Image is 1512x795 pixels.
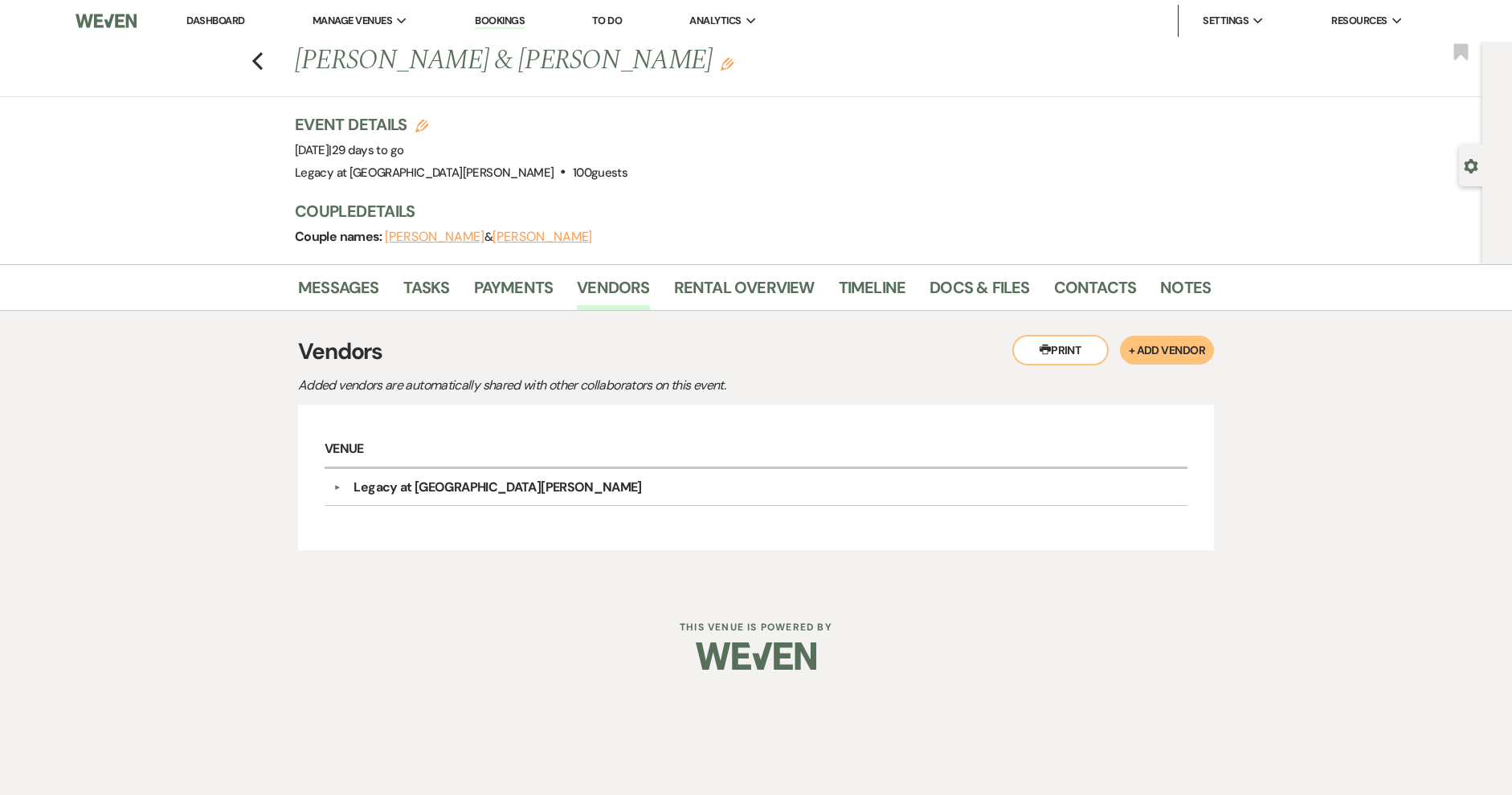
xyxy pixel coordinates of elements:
[327,483,346,491] button: ▼
[475,14,525,29] a: Bookings
[403,275,450,310] a: Tasks
[839,275,906,310] a: Timeline
[721,56,734,71] button: Edit
[186,14,244,27] a: Dashboard
[295,113,627,136] h3: Event Details
[298,335,1214,369] h3: Vendors
[1464,157,1478,173] button: Open lead details
[696,628,816,684] img: Weven Logo
[577,275,649,310] a: Vendors
[385,229,592,245] span: &
[295,228,385,245] span: Couple names:
[295,200,1195,222] h3: Couple Details
[295,165,554,181] span: Legacy at [GEOGRAPHIC_DATA][PERSON_NAME]
[313,13,392,29] span: Manage Venues
[298,275,379,310] a: Messages
[325,431,1187,469] h6: Venue
[298,375,860,396] p: Added vendors are automatically shared with other collaborators on this event.
[329,142,403,158] span: |
[1331,13,1387,29] span: Resources
[332,142,404,158] span: 29 days to go
[1054,275,1137,310] a: Contacts
[689,13,741,29] span: Analytics
[930,275,1029,310] a: Docs & Files
[295,142,403,158] span: [DATE]
[76,4,137,38] img: Weven Logo
[1203,13,1248,29] span: Settings
[474,275,554,310] a: Payments
[1012,335,1109,365] button: Print
[573,165,627,181] span: 100 guests
[674,275,815,310] a: Rental Overview
[295,42,1015,80] h1: [PERSON_NAME] & [PERSON_NAME]
[1120,336,1214,365] button: + Add Vendor
[385,230,484,243] button: [PERSON_NAME]
[492,230,592,243] button: [PERSON_NAME]
[592,14,622,27] a: To Do
[1160,275,1211,310] a: Notes
[353,478,641,497] div: Legacy at [GEOGRAPHIC_DATA][PERSON_NAME]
